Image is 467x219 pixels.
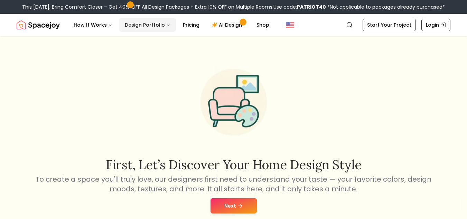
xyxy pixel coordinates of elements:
button: How It Works [68,18,118,32]
div: This [DATE], Bring Comfort Closer – Get 40% OFF All Design Packages + Extra 10% OFF on Multiple R... [22,3,445,10]
img: United States [286,21,294,29]
img: Start Style Quiz Illustration [189,58,278,146]
a: AI Design [206,18,250,32]
nav: Global [17,14,450,36]
span: *Not applicable to packages already purchased* [326,3,445,10]
a: Start Your Project [363,19,416,31]
img: Spacejoy Logo [17,18,60,32]
a: Pricing [177,18,205,32]
b: PATRIOT40 [297,3,326,10]
span: Use code: [273,3,326,10]
button: Design Portfolio [119,18,176,32]
button: Next [211,198,257,213]
h2: First, let’s discover your home design style [35,158,433,172]
a: Shop [251,18,275,32]
p: To create a space you'll truly love, our designers first need to understand your taste — your fav... [35,174,433,194]
a: Login [421,19,450,31]
nav: Main [68,18,275,32]
a: Spacejoy [17,18,60,32]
